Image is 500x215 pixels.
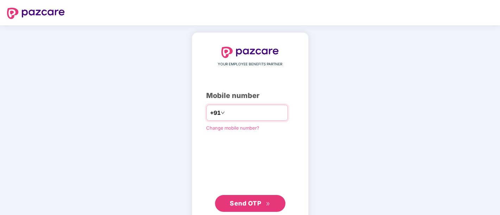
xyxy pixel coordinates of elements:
span: down [221,111,225,115]
img: logo [221,47,279,58]
span: +91 [210,109,221,117]
span: Send OTP [230,200,261,207]
img: logo [7,8,65,19]
span: YOUR EMPLOYEE BENEFITS PARTNER [218,61,282,67]
button: Send OTPdouble-right [215,195,285,212]
a: Change mobile number? [206,125,259,131]
div: Mobile number [206,90,294,101]
span: double-right [266,202,270,206]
